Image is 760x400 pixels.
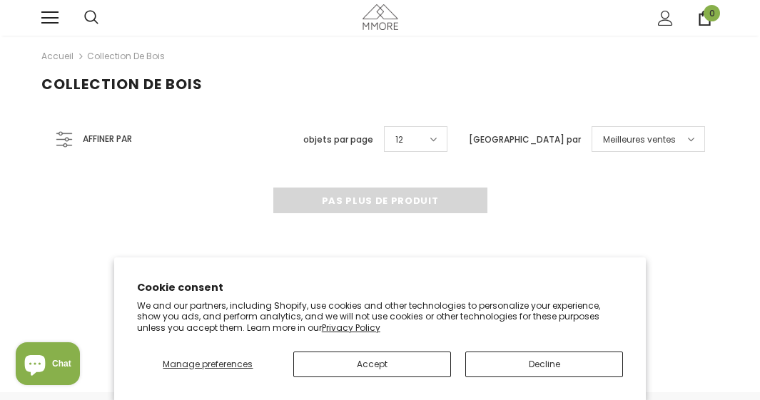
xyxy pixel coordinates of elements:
a: 0 [697,11,712,26]
a: Accueil [41,48,74,65]
span: Affiner par [83,131,132,147]
p: We and our partners, including Shopify, use cookies and other technologies to personalize your ex... [137,300,624,334]
a: Collection de bois [87,50,165,62]
h2: Cookie consent [137,280,624,295]
button: Manage preferences [137,352,279,377]
span: Manage preferences [163,358,253,370]
a: Privacy Policy [322,322,380,334]
label: [GEOGRAPHIC_DATA] par [469,133,581,147]
inbox-online-store-chat: Shopify online store chat [11,342,84,389]
label: objets par page [303,133,373,147]
span: Meilleures ventes [603,133,676,147]
span: Collection de bois [41,74,203,94]
button: Accept [293,352,451,377]
span: 12 [395,133,403,147]
span: 0 [704,5,720,21]
img: Cas MMORE [363,4,398,29]
button: Decline [465,352,623,377]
